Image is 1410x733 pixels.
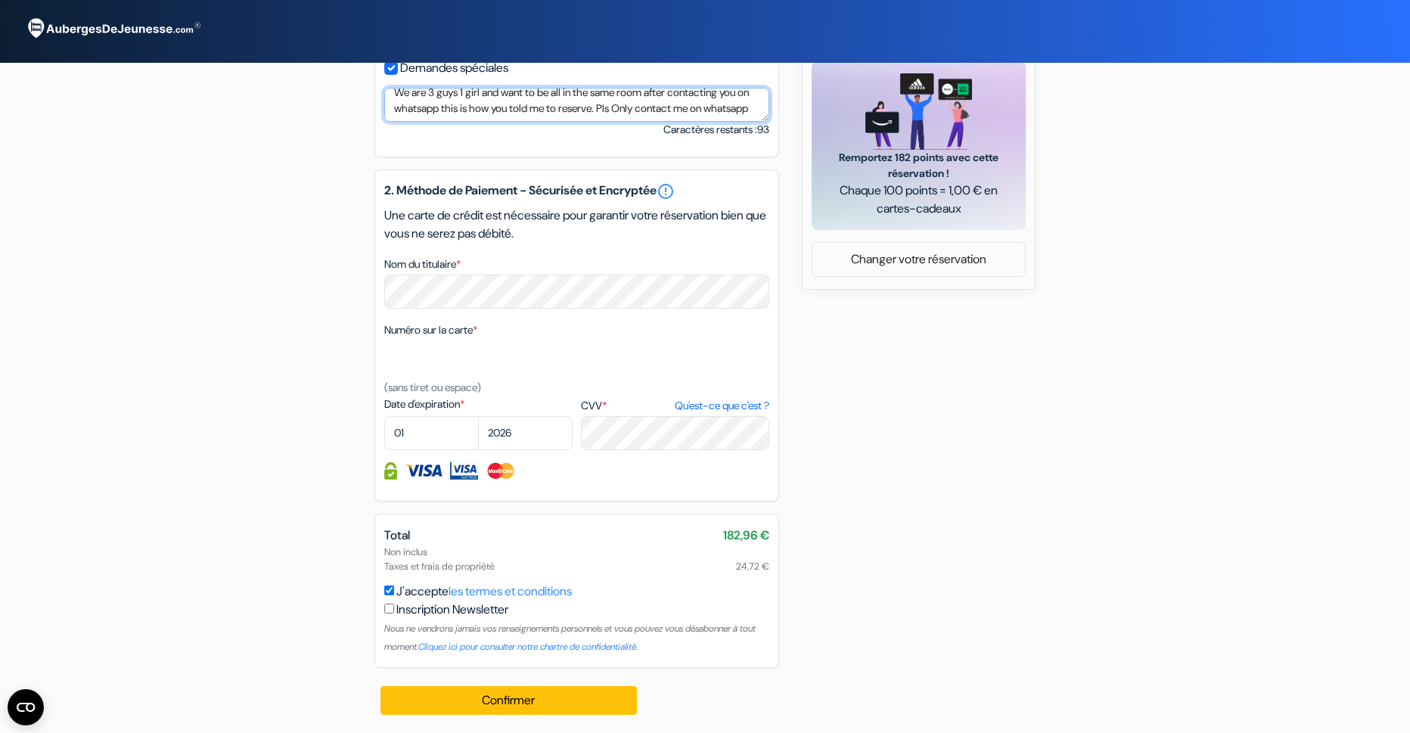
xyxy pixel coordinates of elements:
a: Qu'est-ce que c'est ? [675,398,769,414]
label: Inscription Newsletter [396,601,508,619]
small: Nous ne vendrons jamais vos renseignements personnels et vous pouvez vous désabonner à tout moment. [384,623,756,653]
p: Une carte de crédit est nécessaire pour garantir votre réservation bien que vous ne serez pas déb... [384,207,769,243]
a: error_outline [657,182,675,200]
span: Chaque 100 points = 1,00 € en cartes-cadeaux [830,182,1008,218]
button: Confirmer [380,686,637,715]
span: 182,96 € [723,526,769,545]
label: Nom du titulaire [384,256,461,272]
label: CVV [581,398,769,414]
small: Caractères restants : [663,122,769,138]
img: Visa [405,462,443,480]
span: Remportez 182 points avec cette réservation ! [830,150,1008,182]
img: Visa Electron [450,462,477,480]
span: Total [384,527,410,543]
a: Cliquez ici pour consulter notre chartre de confidentialité. [418,641,638,653]
a: les termes et conditions [449,583,572,599]
button: CMP-Widget öffnen [8,689,44,725]
small: (sans tiret ou espace) [384,380,481,394]
a: Changer votre réservation [812,245,1025,274]
span: 93 [757,123,769,136]
img: Master Card [486,462,517,480]
img: gift_card_hero_new.png [865,73,972,150]
div: Non inclus Taxes et frais de propriété [384,545,769,573]
label: Demandes spéciales [400,57,508,79]
img: AubergesDeJeunesse.com [18,8,207,49]
label: Numéro sur la carte [384,322,477,338]
h5: 2. Méthode de Paiement - Sécurisée et Encryptée [384,182,769,200]
label: J'accepte [396,582,572,601]
span: 24,72 € [736,559,769,573]
img: Information de carte de crédit entièrement encryptée et sécurisée [384,462,397,480]
label: Date d'expiration [384,396,573,412]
